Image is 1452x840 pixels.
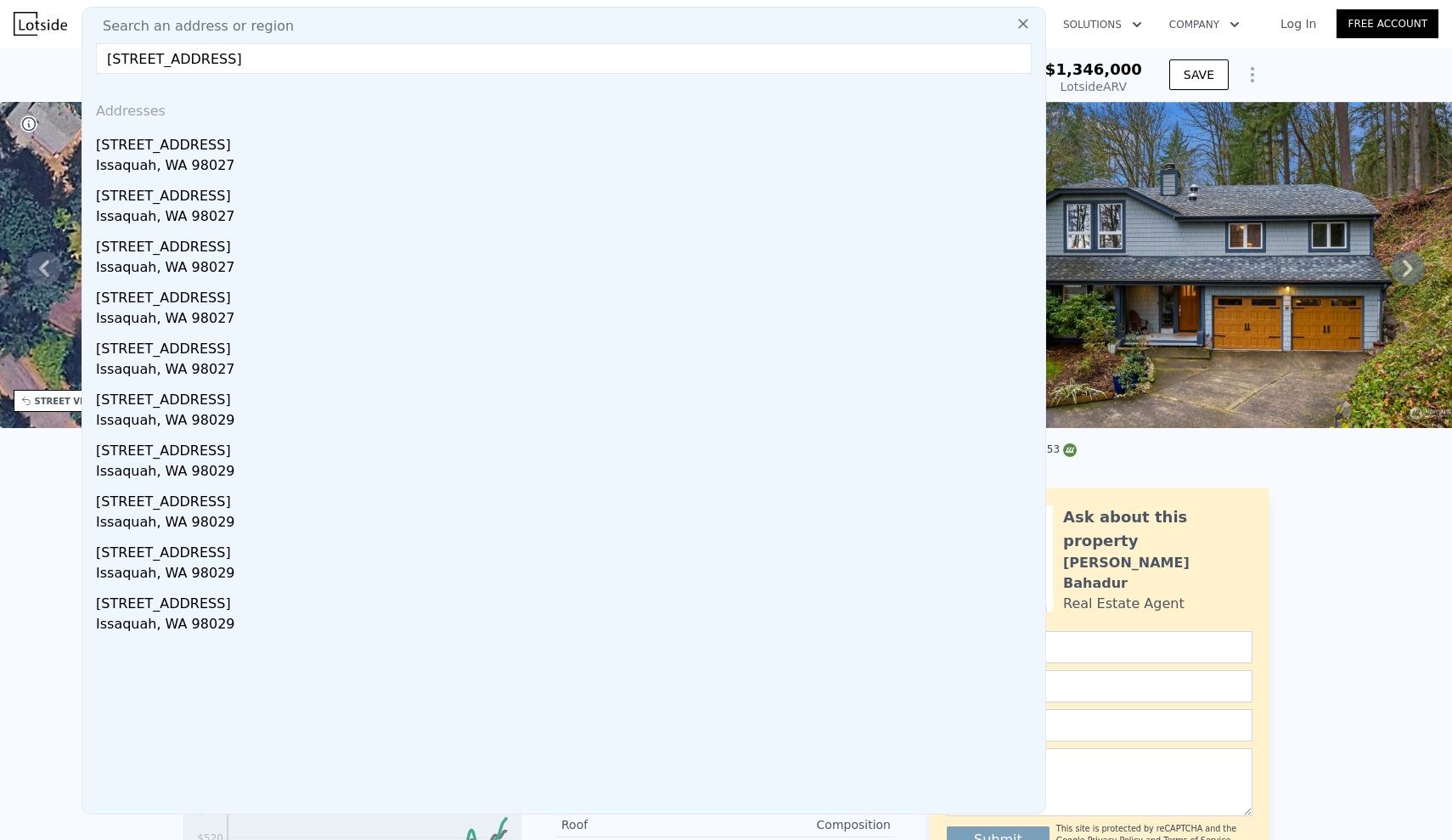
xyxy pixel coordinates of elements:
[1337,9,1438,38] a: Free Account
[96,434,1038,461] div: [STREET_ADDRESS]
[96,332,1038,359] div: [STREET_ADDRESS]
[96,512,1038,536] div: Issaquah, WA 98029
[1063,505,1252,553] div: Ask about this property
[89,16,294,37] span: Search an address or region
[1050,9,1156,40] button: Solutions
[1045,60,1142,78] span: $1,346,000
[96,257,1038,281] div: Issaquah, WA 98027
[1063,553,1252,594] div: [PERSON_NAME] Bahadur
[1260,15,1337,32] a: Log In
[1063,594,1185,614] div: Real Estate Agent
[89,87,1038,128] div: Addresses
[1063,443,1077,457] img: NWMLS Logo
[96,614,1038,638] div: Issaquah, WA 98029
[96,383,1038,410] div: [STREET_ADDRESS]
[1045,78,1142,95] div: Lotside ARV
[96,155,1038,179] div: Issaquah, WA 98027
[96,128,1038,155] div: [STREET_ADDRESS]
[96,461,1038,485] div: Issaquah, WA 98029
[1156,9,1253,40] button: Company
[947,709,1252,741] input: Phone
[96,43,1032,74] input: Enter an address, city, region, neighborhood or zip code
[96,485,1038,512] div: [STREET_ADDRESS]
[726,816,891,833] div: Composition
[561,816,726,833] div: Roof
[96,587,1038,614] div: [STREET_ADDRESS]
[14,12,67,36] img: Lotside
[96,410,1038,434] div: Issaquah, WA 98029
[96,206,1038,230] div: Issaquah, WA 98027
[1169,59,1229,90] button: SAVE
[35,395,98,408] div: STREET VIEW
[96,281,1038,308] div: [STREET_ADDRESS]
[96,179,1038,206] div: [STREET_ADDRESS]
[197,804,223,816] tspan: $596
[96,308,1038,332] div: Issaquah, WA 98027
[96,563,1038,587] div: Issaquah, WA 98029
[947,631,1252,663] input: Name
[96,536,1038,563] div: [STREET_ADDRESS]
[96,230,1038,257] div: [STREET_ADDRESS]
[1235,58,1269,92] button: Show Options
[947,670,1252,702] input: Email
[96,359,1038,383] div: Issaquah, WA 98027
